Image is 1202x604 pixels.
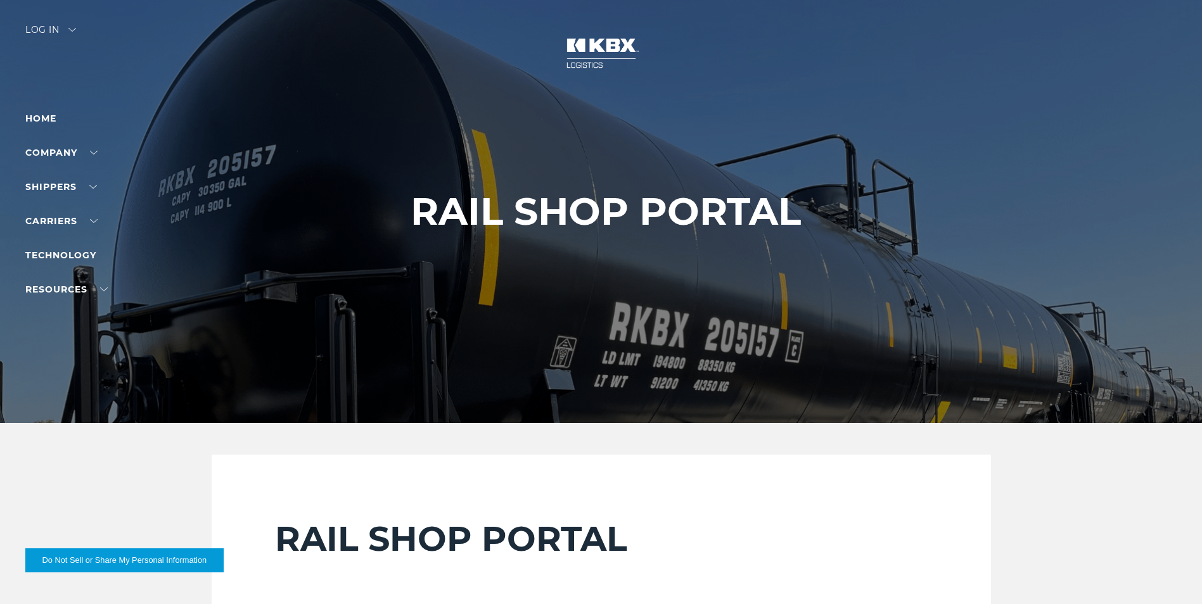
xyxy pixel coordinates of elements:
a: RESOURCES [25,284,108,295]
a: Company [25,147,98,158]
div: Log in [25,25,76,44]
h2: RAIL SHOP PORTAL [275,518,928,560]
a: SHIPPERS [25,181,97,192]
button: Do Not Sell or Share My Personal Information [25,548,224,572]
img: arrow [68,28,76,32]
h1: RAIL SHOP PORTAL [411,190,801,233]
a: Technology [25,249,96,261]
a: Carriers [25,215,98,227]
a: Home [25,113,56,124]
img: kbx logo [554,25,649,81]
